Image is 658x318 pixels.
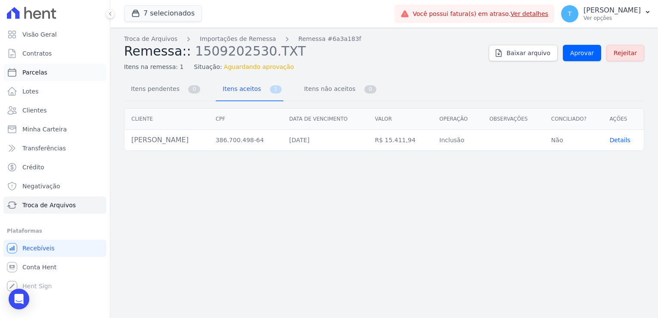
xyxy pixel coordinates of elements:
[3,64,106,81] a: Parcelas
[432,109,482,130] th: Operação
[22,163,44,171] span: Crédito
[22,87,39,96] span: Lotes
[506,49,550,57] span: Baixar arquivo
[368,109,432,130] th: Valor
[3,259,106,276] a: Conta Hent
[544,130,603,151] td: Não
[124,5,202,22] button: 7 selecionados
[3,196,106,214] a: Troca de Arquivos
[511,10,549,17] a: Ver detalhes
[3,83,106,100] a: Lotes
[606,45,644,61] a: Rejeitar
[3,178,106,195] a: Negativação
[483,109,544,130] th: Observações
[570,49,594,57] span: Aprovar
[195,43,306,59] span: 1509202530.TXT
[200,34,276,44] a: Importações de Remessa
[3,45,106,62] a: Contratos
[216,78,283,101] a: Itens aceitos 1
[22,144,66,153] span: Transferências
[368,130,432,151] td: R$ 15.411,94
[124,34,482,44] nav: Breadcrumb
[3,26,106,43] a: Visão Geral
[554,2,658,26] button: T [PERSON_NAME] Ver opções
[188,85,200,94] span: 0
[568,11,572,17] span: T
[544,109,603,130] th: Conciliado?
[364,85,376,94] span: 0
[270,85,282,94] span: 1
[124,62,183,72] span: Itens na remessa: 1
[413,9,548,19] span: Você possui fatura(s) em atraso.
[614,49,637,57] span: Rejeitar
[299,80,357,97] span: Itens não aceitos
[432,130,482,151] td: Inclusão
[22,30,57,39] span: Visão Geral
[584,6,641,15] p: [PERSON_NAME]
[609,137,630,143] span: translation missing: pt-BR.manager.charges.file_imports.show.table_row.details
[209,130,282,151] td: 386.700.498-64
[3,240,106,257] a: Recebíveis
[224,62,294,72] span: Aguardando aprovação
[3,121,106,138] a: Minha Carteira
[602,109,644,130] th: Ações
[282,130,368,151] td: [DATE]
[3,140,106,157] a: Transferências
[584,15,641,22] p: Ver opções
[3,102,106,119] a: Clientes
[124,78,202,101] a: Itens pendentes 0
[209,109,282,130] th: CPF
[22,201,76,209] span: Troca de Arquivos
[194,62,222,72] span: Situação:
[563,45,601,61] a: Aprovar
[22,125,67,134] span: Minha Carteira
[124,78,378,101] nav: Tab selector
[217,80,263,97] span: Itens aceitos
[297,78,378,101] a: Itens não aceitos 0
[3,159,106,176] a: Crédito
[7,226,103,236] div: Plataformas
[22,106,47,115] span: Clientes
[609,137,630,143] a: Details
[124,109,209,130] th: Cliente
[298,34,361,44] a: Remessa #6a3a183f
[124,44,191,59] span: Remessa::
[22,49,52,58] span: Contratos
[489,45,558,61] a: Baixar arquivo
[22,244,55,253] span: Recebíveis
[22,263,56,271] span: Conta Hent
[124,130,209,151] td: [PERSON_NAME]
[126,80,181,97] span: Itens pendentes
[22,68,47,77] span: Parcelas
[282,109,368,130] th: Data de vencimento
[124,34,177,44] a: Troca de Arquivos
[22,182,60,190] span: Negativação
[9,289,29,309] div: Open Intercom Messenger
